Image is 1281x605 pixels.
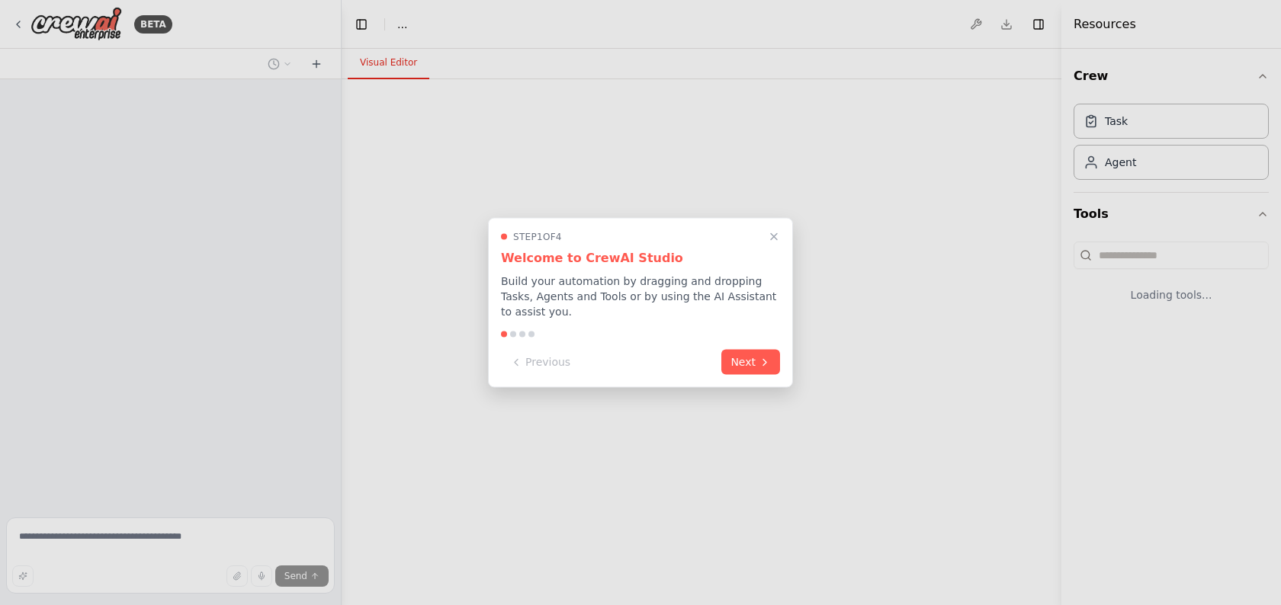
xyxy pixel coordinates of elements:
[501,274,780,319] p: Build your automation by dragging and dropping Tasks, Agents and Tools or by using the AI Assista...
[351,14,372,35] button: Hide left sidebar
[765,228,783,246] button: Close walkthrough
[513,231,562,243] span: Step 1 of 4
[501,249,780,267] h3: Welcome to CrewAI Studio
[501,350,579,375] button: Previous
[721,350,780,375] button: Next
